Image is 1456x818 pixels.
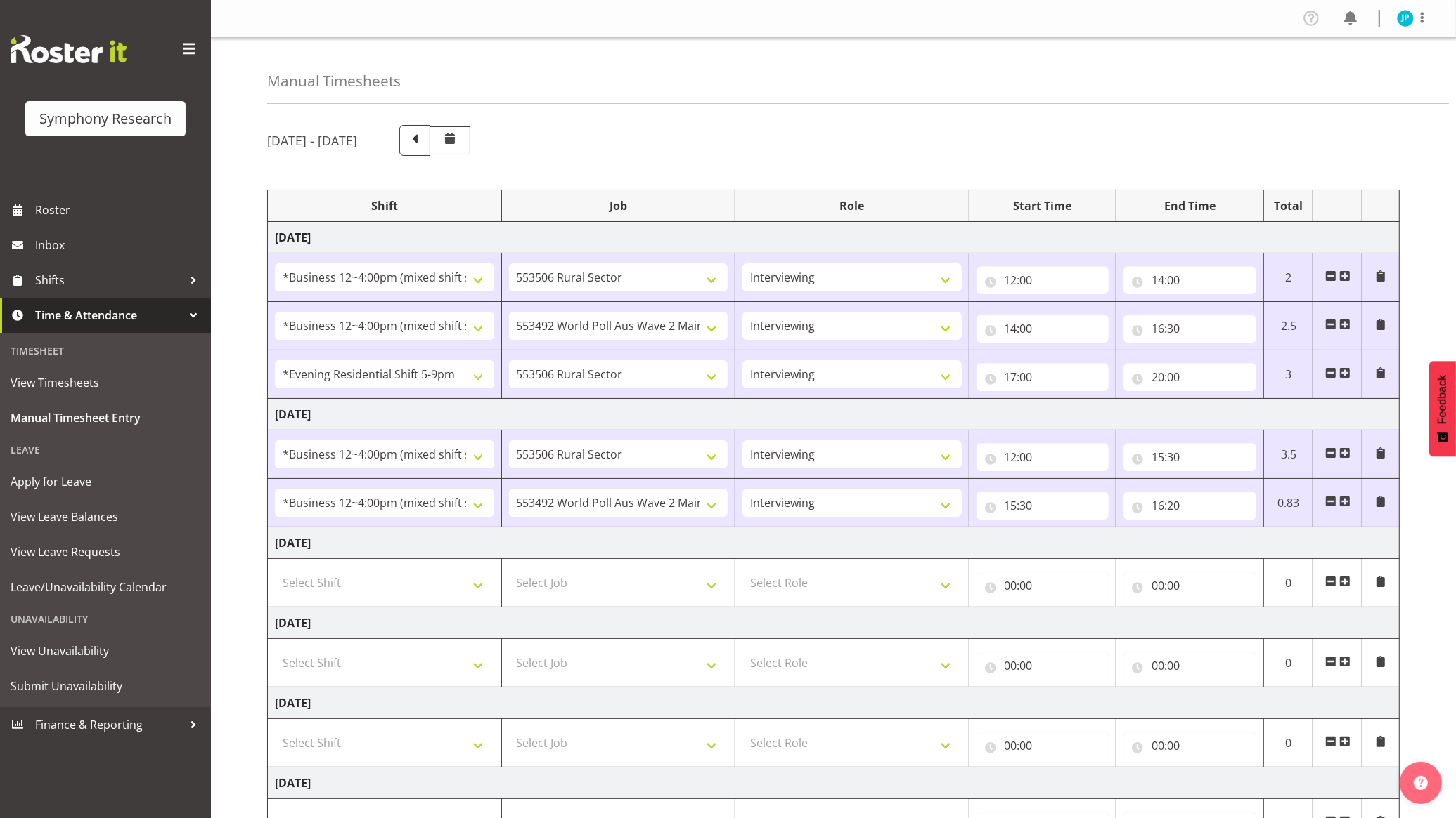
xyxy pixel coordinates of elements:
[1429,361,1456,456] button: Feedback - Show survey
[4,365,207,400] a: View Timesheets
[4,400,207,435] a: Manual Timesheet Entry
[977,572,1109,600] input: Click to select...
[4,633,207,668] a: View Unavailability
[4,499,207,534] a: View Leave Balances
[268,527,1400,559] td: [DATE]
[977,363,1109,391] input: Click to select...
[35,235,204,256] span: Inbox
[11,541,200,562] span: View Leave Requests
[509,197,728,214] div: Job
[1264,559,1313,607] td: 0
[977,732,1109,760] input: Click to select...
[1264,719,1313,767] td: 0
[39,108,172,129] div: Symphony Research
[1264,479,1313,527] td: 0.83
[977,652,1109,680] input: Click to select...
[1264,302,1313,350] td: 2.5
[35,199,204,220] span: Roster
[977,315,1109,343] input: Click to select...
[35,270,183,291] span: Shifts
[4,336,207,365] div: Timesheet
[35,305,183,326] span: Time & Attendance
[1123,266,1256,294] input: Click to select...
[267,73,401,89] h4: Manual Timesheets
[11,675,200,697] span: Submit Unavailability
[11,407,200,428] span: Manual Timesheet Entry
[4,569,207,605] a: Leave/Unavailability Calendar
[977,266,1109,294] input: Click to select...
[4,534,207,569] a: View Leave Requests
[4,668,207,704] a: Submit Unavailability
[1264,253,1313,302] td: 2
[268,607,1400,639] td: [DATE]
[35,714,183,735] span: Finance & Reporting
[1436,375,1449,424] span: Feedback
[268,399,1400,430] td: [DATE]
[1397,10,1414,27] img: jake-pringle11873.jpg
[4,435,207,464] div: Leave
[1123,492,1256,520] input: Click to select...
[1123,572,1256,600] input: Click to select...
[11,471,200,492] span: Apply for Leave
[275,197,494,214] div: Shift
[1123,315,1256,343] input: Click to select...
[977,197,1109,214] div: Start Time
[268,687,1400,719] td: [DATE]
[4,605,207,633] div: Unavailability
[11,372,200,393] span: View Timesheets
[268,222,1400,253] td: [DATE]
[1264,430,1313,479] td: 3.5
[11,506,200,527] span: View Leave Balances
[1123,732,1256,760] input: Click to select...
[977,492,1109,520] input: Click to select...
[1264,639,1313,687] td: 0
[1123,197,1256,214] div: End Time
[742,197,962,214] div: Role
[11,640,200,661] span: View Unavailability
[1271,197,1306,214] div: Total
[11,576,200,598] span: Leave/Unavailability Calendar
[267,133,357,148] h5: [DATE] - [DATE]
[977,443,1109,471] input: Click to select...
[1123,443,1256,471] input: Click to select...
[1414,776,1428,790] img: help-xxl-2.png
[1264,350,1313,399] td: 3
[1123,363,1256,391] input: Click to select...
[4,464,207,499] a: Apply for Leave
[1123,652,1256,680] input: Click to select...
[11,35,127,63] img: Rosterit website logo
[268,767,1400,799] td: [DATE]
